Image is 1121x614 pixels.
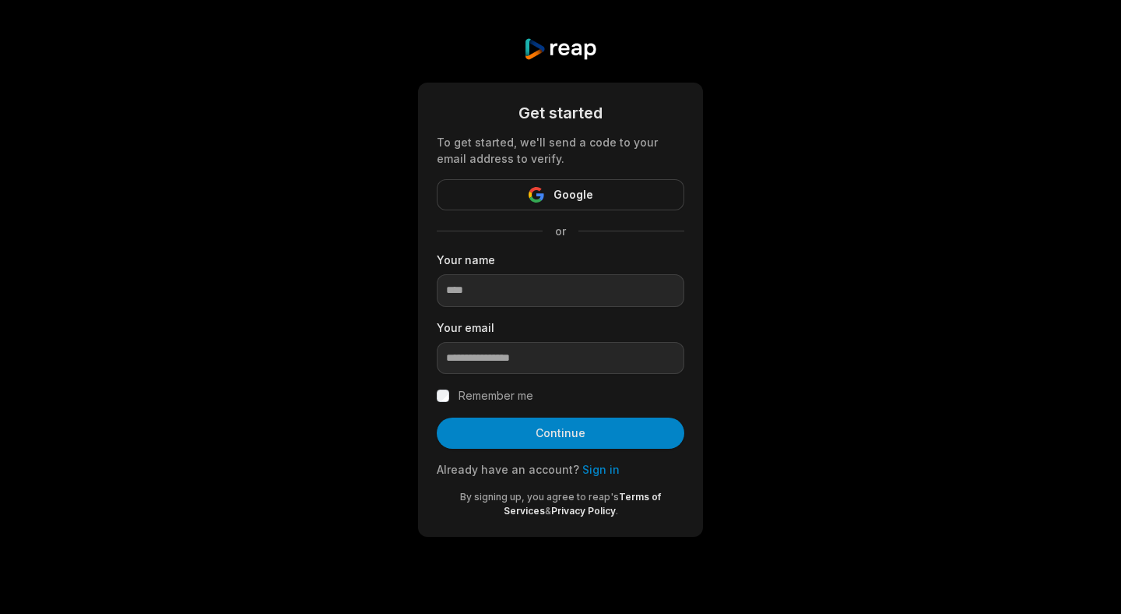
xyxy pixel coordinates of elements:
span: . [616,505,618,517]
span: Google [553,185,593,204]
img: reap [523,37,597,61]
label: Your name [437,252,684,268]
span: By signing up, you agree to reap's [460,491,619,503]
span: Already have an account? [437,463,579,476]
button: Continue [437,418,684,449]
span: & [545,505,551,517]
label: Remember me [459,386,533,405]
a: Privacy Policy [551,505,616,517]
a: Sign in [582,463,620,476]
span: or [543,223,578,239]
button: Google [437,179,684,210]
label: Your email [437,319,684,336]
div: Get started [437,101,684,125]
div: To get started, we'll send a code to your email address to verify. [437,134,684,167]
